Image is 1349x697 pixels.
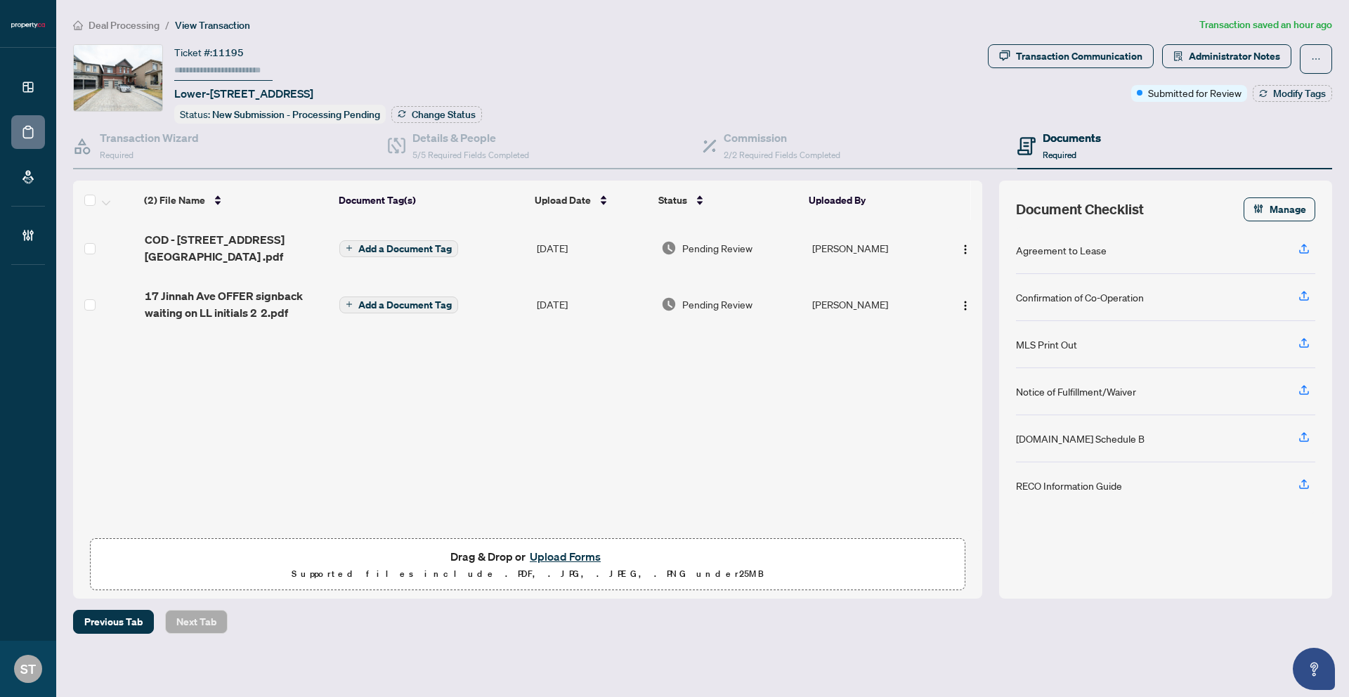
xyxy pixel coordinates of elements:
[412,129,529,146] h4: Details & People
[358,244,452,254] span: Add a Document Tag
[954,293,977,315] button: Logo
[988,44,1154,68] button: Transaction Communication
[960,300,971,311] img: Logo
[803,181,936,220] th: Uploaded By
[1016,242,1107,258] div: Agreement to Lease
[346,301,353,308] span: plus
[1270,198,1306,221] span: Manage
[165,17,169,33] li: /
[1016,431,1145,446] div: [DOMAIN_NAME] Schedule B
[1311,54,1321,64] span: ellipsis
[1016,200,1144,219] span: Document Checklist
[358,300,452,310] span: Add a Document Tag
[100,150,133,160] span: Required
[531,220,656,276] td: [DATE]
[529,181,653,220] th: Upload Date
[1043,150,1076,160] span: Required
[1016,289,1144,305] div: Confirmation of Co-Operation
[682,297,752,312] span: Pending Review
[20,659,36,679] span: ST
[212,108,380,121] span: New Submission - Processing Pending
[99,566,956,582] p: Supported files include .PDF, .JPG, .JPEG, .PNG under 25 MB
[11,21,45,30] img: logo
[84,611,143,633] span: Previous Tab
[1043,129,1101,146] h4: Documents
[1016,45,1142,67] div: Transaction Communication
[333,181,529,220] th: Document Tag(s)
[1016,478,1122,493] div: RECO Information Guide
[1253,85,1332,102] button: Modify Tags
[1148,85,1242,100] span: Submitted for Review
[1173,51,1183,61] span: solution
[1273,89,1326,98] span: Modify Tags
[89,19,159,32] span: Deal Processing
[74,45,162,111] img: IMG-N12312811_1.jpg
[138,181,333,220] th: (2) File Name
[531,276,656,332] td: [DATE]
[724,129,840,146] h4: Commission
[535,193,591,208] span: Upload Date
[73,20,83,30] span: home
[954,237,977,259] button: Logo
[145,287,329,321] span: 17 Jinnah Ave OFFER signback waiting on LL initials 2 2.pdf
[175,19,250,32] span: View Transaction
[960,244,971,255] img: Logo
[165,610,228,634] button: Next Tab
[661,240,677,256] img: Document Status
[339,297,458,313] button: Add a Document Tag
[174,44,244,60] div: Ticket #:
[212,46,244,59] span: 11195
[1199,17,1332,33] article: Transaction saved an hour ago
[144,193,205,208] span: (2) File Name
[658,193,687,208] span: Status
[1244,197,1315,221] button: Manage
[526,547,605,566] button: Upload Forms
[1293,648,1335,690] button: Open asap
[412,150,529,160] span: 5/5 Required Fields Completed
[91,539,965,591] span: Drag & Drop orUpload FormsSupported files include .PDF, .JPG, .JPEG, .PNG under25MB
[100,129,199,146] h4: Transaction Wizard
[339,295,458,313] button: Add a Document Tag
[391,106,482,123] button: Change Status
[1016,337,1077,352] div: MLS Print Out
[1016,384,1136,399] div: Notice of Fulfillment/Waiver
[450,547,605,566] span: Drag & Drop or
[346,245,353,252] span: plus
[653,181,803,220] th: Status
[174,105,386,124] div: Status:
[807,220,940,276] td: [PERSON_NAME]
[661,297,677,312] img: Document Status
[1189,45,1280,67] span: Administrator Notes
[412,110,476,119] span: Change Status
[1162,44,1291,68] button: Administrator Notes
[682,240,752,256] span: Pending Review
[339,240,458,257] button: Add a Document Tag
[73,610,154,634] button: Previous Tab
[339,239,458,257] button: Add a Document Tag
[174,85,313,102] span: Lower-[STREET_ADDRESS]
[145,231,329,265] span: COD - [STREET_ADDRESS][GEOGRAPHIC_DATA] .pdf
[724,150,840,160] span: 2/2 Required Fields Completed
[807,276,940,332] td: [PERSON_NAME]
